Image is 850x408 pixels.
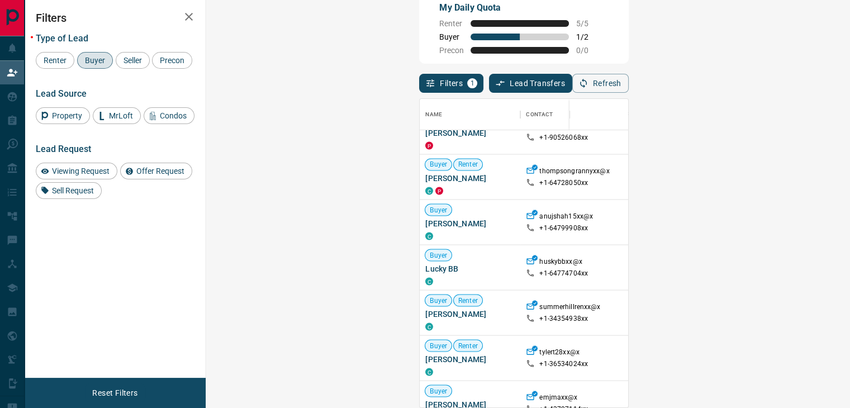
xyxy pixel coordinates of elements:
[40,56,70,65] span: Renter
[539,359,588,369] p: +1- 36534024xx
[425,278,433,286] div: condos.ca
[36,88,87,99] span: Lead Source
[36,33,88,44] span: Type of Lead
[526,99,553,130] div: Contact
[576,32,600,41] span: 1 / 2
[120,56,146,65] span: Seller
[539,178,588,188] p: +1- 64728050xx
[468,79,476,87] span: 1
[425,127,515,139] span: [PERSON_NAME]
[425,386,452,396] span: Buyer
[152,52,192,69] div: Precon
[36,144,91,154] span: Lead Request
[425,160,452,169] span: Buyer
[116,52,150,69] div: Seller
[439,19,464,28] span: Renter
[539,269,588,278] p: +1- 64774704xx
[454,341,482,350] span: Renter
[156,111,191,120] span: Condos
[425,250,452,260] span: Buyer
[489,74,572,93] button: Lead Transfers
[576,19,600,28] span: 5 / 5
[425,341,452,350] span: Buyer
[425,218,515,229] span: [PERSON_NAME]
[77,52,113,69] div: Buyer
[454,160,482,169] span: Renter
[539,348,580,359] p: tylert28xx@x
[425,99,442,130] div: Name
[425,309,515,320] span: [PERSON_NAME]
[36,163,117,179] div: Viewing Request
[48,111,86,120] span: Property
[425,368,433,376] div: condos.ca
[120,163,192,179] div: Offer Request
[48,186,98,195] span: Sell Request
[539,212,593,224] p: anujshah15xx@x
[539,302,600,314] p: summerhillrenxx@x
[425,142,433,150] div: property.ca
[439,1,600,15] p: My Daily Quota
[425,323,433,331] div: condos.ca
[539,257,582,269] p: huskybbxx@x
[85,383,145,402] button: Reset Filters
[425,354,515,365] span: [PERSON_NAME]
[93,107,141,124] div: MrLoft
[454,296,482,305] span: Renter
[132,167,188,175] span: Offer Request
[539,133,588,143] p: +1- 90526068xx
[36,11,194,25] h2: Filters
[425,173,515,184] span: [PERSON_NAME]
[539,167,609,178] p: thompsongrannyxx@x
[425,233,433,240] div: condos.ca
[539,393,577,405] p: emjmaxx@x
[425,263,515,274] span: Lucky BB
[425,187,433,195] div: condos.ca
[435,187,443,195] div: property.ca
[36,107,90,124] div: Property
[539,314,588,324] p: +1- 34354938xx
[419,74,483,93] button: Filters1
[144,107,194,124] div: Condos
[425,296,452,305] span: Buyer
[420,99,520,130] div: Name
[520,99,610,130] div: Contact
[48,167,113,175] span: Viewing Request
[36,182,102,199] div: Sell Request
[539,224,588,233] p: +1- 64799908xx
[439,32,464,41] span: Buyer
[105,111,137,120] span: MrLoft
[439,46,464,55] span: Precon
[576,46,600,55] span: 0 / 0
[425,205,452,215] span: Buyer
[36,52,74,69] div: Renter
[572,74,629,93] button: Refresh
[81,56,109,65] span: Buyer
[156,56,188,65] span: Precon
